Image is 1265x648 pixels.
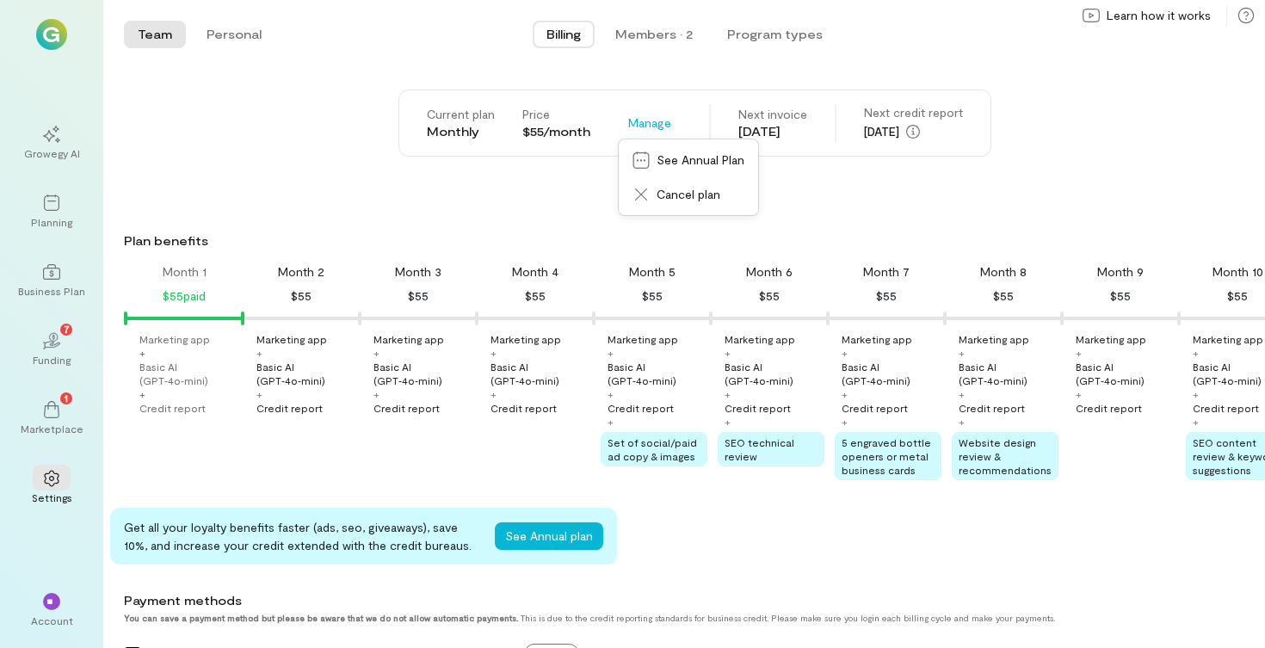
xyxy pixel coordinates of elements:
a: Funding [21,318,83,380]
div: Credit report [491,401,557,415]
div: + [139,387,145,401]
div: Business Plan [18,284,85,298]
div: + [842,415,848,429]
button: Billing [533,21,595,48]
div: + [725,387,731,401]
div: Basic AI (GPT‑4o‑mini) [725,360,824,387]
div: $55 [1227,286,1248,306]
div: + [608,387,614,401]
span: Cancel plan [657,186,720,203]
div: Basic AI (GPT‑4o‑mini) [373,360,473,387]
a: Growegy AI [21,112,83,174]
div: Credit report [842,401,908,415]
div: Month 1 [163,263,207,281]
div: [DATE] [738,123,807,140]
div: Basic AI (GPT‑4o‑mini) [1076,360,1176,387]
div: Funding [33,353,71,367]
div: + [1193,387,1199,401]
div: $55 [291,286,312,306]
div: + [608,415,614,429]
a: See Annual Plan [622,143,755,177]
div: $55 paid [163,286,206,306]
span: Website design review & recommendations [959,436,1052,476]
button: Manage [618,109,682,137]
div: $55/month [522,123,590,140]
div: Month 9 [1097,263,1144,281]
a: Business Plan [21,250,83,312]
div: + [959,415,965,429]
div: Month 6 [746,263,793,281]
div: Plan benefits [124,232,1258,250]
a: Marketplace [21,387,83,449]
div: Get all your loyalty benefits faster (ads, seo, giveaways), save 10%, and increase your credit ex... [124,518,481,554]
span: Learn how it works [1107,7,1211,24]
span: See Annual Plan [657,151,744,169]
div: Monthly [427,123,495,140]
div: This is due to the credit reporting standards for business credit. Please make sure you login eac... [124,613,1144,623]
div: $55 [1110,286,1131,306]
div: Payment methods [124,592,1144,609]
div: $55 [759,286,780,306]
div: Marketing app [1076,332,1146,346]
div: Account [31,614,73,627]
div: Marketing app [256,332,327,346]
div: + [842,346,848,360]
div: Month 4 [512,263,558,281]
div: + [373,387,379,401]
div: Credit report [1076,401,1142,415]
div: Month 7 [863,263,910,281]
div: Members · 2 [615,26,693,43]
div: + [608,346,614,360]
div: + [1076,387,1082,401]
div: + [1193,346,1199,360]
div: + [1193,415,1199,429]
span: 5 engraved bottle openers or metal business cards [842,436,931,476]
div: [DATE] [864,121,963,142]
div: + [256,387,262,401]
div: $55 [993,286,1014,306]
div: + [725,415,731,429]
div: $55 [525,286,546,306]
strong: You can save a payment method but please be aware that we do not allow automatic payments. [124,613,518,623]
span: SEO technical review [725,436,794,462]
div: Settings [32,491,72,504]
div: Current plan [427,106,495,123]
span: Set of social/paid ad copy & images [608,436,697,462]
div: Credit report [373,401,440,415]
div: $55 [408,286,429,306]
div: Credit report [1193,401,1259,415]
div: Month 8 [980,263,1027,281]
span: Billing [546,26,581,43]
div: Next invoice [738,106,807,123]
div: $55 [642,286,663,306]
span: Manage [628,114,671,132]
div: Marketing app [842,332,912,346]
span: 7 [64,321,70,336]
div: Marketing app [139,332,210,346]
button: See Annual plan [495,522,603,550]
button: Personal [193,21,275,48]
div: Month 3 [395,263,441,281]
div: Month 2 [278,263,324,281]
div: Marketplace [21,422,83,435]
div: Month 10 [1213,263,1263,281]
div: Credit report [139,401,206,415]
div: Basic AI (GPT‑4o‑mini) [491,360,590,387]
div: + [959,346,965,360]
div: + [491,346,497,360]
div: Basic AI (GPT‑4o‑mini) [608,360,707,387]
div: + [1076,346,1082,360]
div: Credit report [608,401,674,415]
span: 1 [65,390,68,405]
div: Marketing app [959,332,1029,346]
div: Growegy AI [24,146,80,160]
div: + [373,346,379,360]
div: + [725,346,731,360]
div: Credit report [959,401,1025,415]
div: Basic AI (GPT‑4o‑mini) [139,360,239,387]
div: Marketing app [1193,332,1263,346]
div: $55 [876,286,897,306]
a: Cancel plan [622,177,755,212]
button: Program types [713,21,836,48]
